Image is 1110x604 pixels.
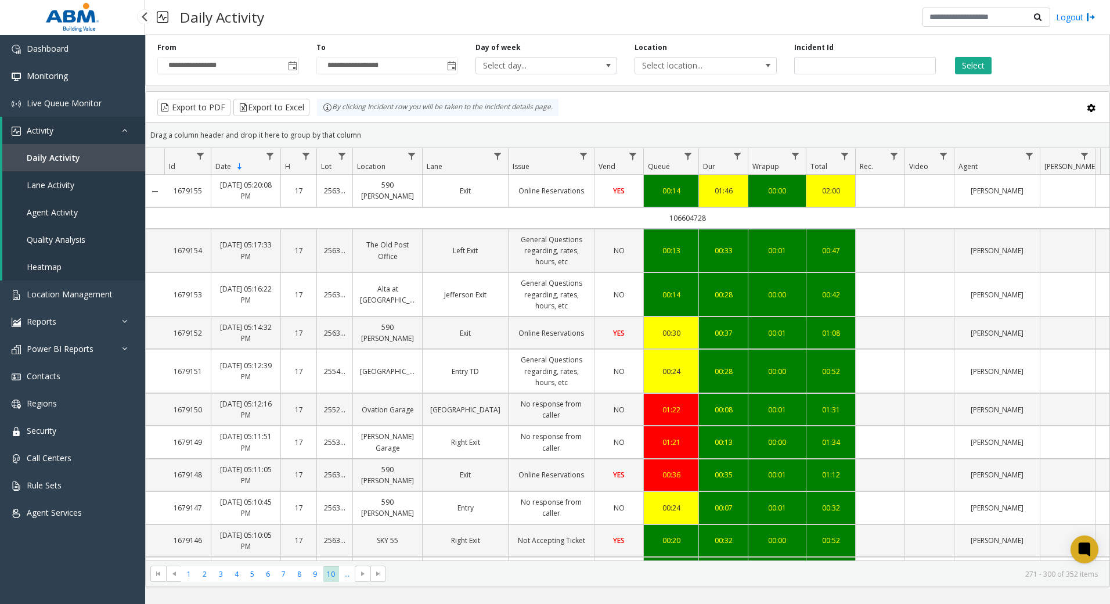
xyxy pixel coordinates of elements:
a: YES [601,328,636,339]
a: 1679147 [171,502,204,513]
a: 00:28 [706,366,741,377]
span: Id [169,161,175,171]
a: Lane Filter Menu [490,148,506,164]
span: Dur [703,161,715,171]
a: Id Filter Menu [193,148,208,164]
a: 00:32 [813,502,848,513]
a: Left Exit [430,245,501,256]
a: Jefferson Exit [430,289,501,300]
a: 00:28 [706,289,741,300]
a: [DATE] 05:14:32 PM [218,322,273,344]
div: 00:33 [706,245,741,256]
a: [PERSON_NAME] [961,245,1033,256]
a: No response from caller [516,398,587,420]
span: Wrapup [752,161,779,171]
span: Rule Sets [27,480,62,491]
div: 00:13 [706,437,741,448]
img: 'icon' [12,318,21,327]
span: Daily Activity [27,152,80,163]
span: NO [614,437,625,447]
span: Agent Services [27,507,82,518]
a: 25631998 [324,502,345,513]
a: The Old Post Office [360,239,415,261]
a: 01:22 [651,404,691,415]
div: 00:14 [651,289,691,300]
a: [PERSON_NAME] [961,469,1033,480]
span: Lot [321,161,331,171]
a: Video Filter Menu [936,148,952,164]
div: 00:47 [813,245,848,256]
a: [DATE] 05:17:33 PM [218,239,273,261]
img: 'icon' [12,290,21,300]
a: 00:01 [755,245,799,256]
a: [GEOGRAPHIC_DATA] [430,404,501,415]
a: 00:01 [755,328,799,339]
span: Video [909,161,928,171]
span: Total [810,161,827,171]
div: 00:00 [755,366,799,377]
a: [PERSON_NAME] Garage [360,431,415,453]
div: 00:52 [813,535,848,546]
div: Data table [146,148,1109,560]
a: 00:42 [813,289,848,300]
label: Location [635,42,667,53]
a: 00:00 [755,437,799,448]
label: Day of week [475,42,521,53]
div: 00:00 [755,185,799,196]
a: 00:07 [706,502,741,513]
img: pageIcon [157,3,168,31]
img: infoIcon.svg [323,103,332,112]
a: 00:01 [755,469,799,480]
a: 25631752 [324,289,345,300]
div: 01:12 [813,469,848,480]
a: [DATE] 05:12:39 PM [218,360,273,382]
span: NO [614,366,625,376]
div: 00:00 [755,289,799,300]
span: NO [614,503,625,513]
span: Page 9 [307,566,323,582]
a: 17 [288,502,309,513]
a: 17 [288,404,309,415]
a: 25520029 [324,404,345,415]
span: YES [613,328,625,338]
a: Dur Filter Menu [730,148,745,164]
a: 1679148 [171,469,204,480]
a: 25631851 [324,535,345,546]
span: Page 11 [339,566,355,582]
a: Issue Filter Menu [576,148,592,164]
a: Rec. Filter Menu [886,148,902,164]
a: 17 [288,245,309,256]
kendo-pager-info: 271 - 300 of 352 items [393,569,1098,579]
a: 25631998 [324,328,345,339]
span: Toggle popup [286,57,298,74]
a: YES [601,469,636,480]
span: Page 7 [276,566,291,582]
a: 01:34 [813,437,848,448]
a: 00:32 [706,535,741,546]
span: Regions [27,398,57,409]
span: Issue [513,161,529,171]
span: Dashboard [27,43,69,54]
a: Right Exit [430,535,501,546]
span: Reports [27,316,56,327]
a: Parker Filter Menu [1077,148,1093,164]
img: 'icon' [12,509,21,518]
img: 'icon' [12,481,21,491]
a: 25531905 [324,437,345,448]
span: Date [215,161,231,171]
a: 01:08 [813,328,848,339]
img: 'icon' [12,127,21,136]
a: SKY 55 [360,535,415,546]
a: Date Filter Menu [262,148,278,164]
a: 1679150 [171,404,204,415]
a: General Questions regarding, rates, hours, etc [516,234,587,268]
a: [PERSON_NAME] [961,404,1033,415]
span: Heatmap [27,261,62,272]
a: Alta at [GEOGRAPHIC_DATA] [360,283,415,305]
span: NO [614,405,625,415]
a: Collapse Details [146,187,164,196]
